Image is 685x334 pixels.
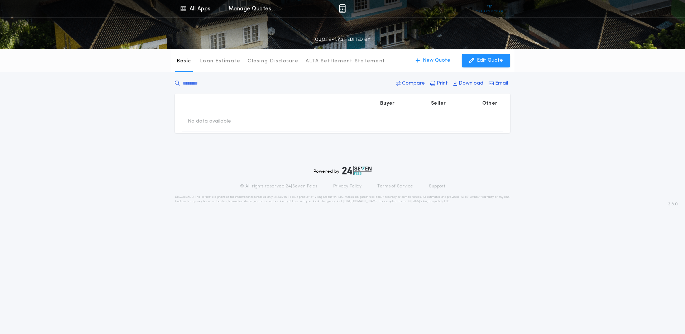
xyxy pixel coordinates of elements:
[402,80,425,87] p: Compare
[177,58,191,65] p: Basic
[343,200,379,203] a: [URL][DOMAIN_NAME]
[429,183,445,189] a: Support
[459,80,483,87] p: Download
[477,57,503,64] p: Edit Quote
[668,201,678,207] span: 3.8.0
[423,57,450,64] p: New Quote
[315,36,370,43] p: QUOTE - LAST EDITED BY
[380,100,394,107] p: Buyer
[377,183,413,189] a: Terms of Service
[306,58,385,65] p: ALTA Settlement Statement
[431,100,446,107] p: Seller
[200,58,240,65] p: Loan Estimate
[428,77,450,90] button: Print
[182,112,237,131] td: No data available
[476,5,503,12] img: vs-icon
[482,100,497,107] p: Other
[495,80,508,87] p: Email
[408,54,458,67] button: New Quote
[462,54,510,67] button: Edit Quote
[394,77,427,90] button: Compare
[451,77,485,90] button: Download
[313,166,372,175] div: Powered by
[437,80,448,87] p: Print
[175,195,510,204] p: DISCLAIMER: This estimate is provided for informational purposes only. 24|Seven Fees, a product o...
[248,58,298,65] p: Closing Disclosure
[333,183,362,189] a: Privacy Policy
[342,166,372,175] img: logo
[339,4,346,13] img: img
[487,77,510,90] button: Email
[240,183,317,189] p: © All rights reserved. 24|Seven Fees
